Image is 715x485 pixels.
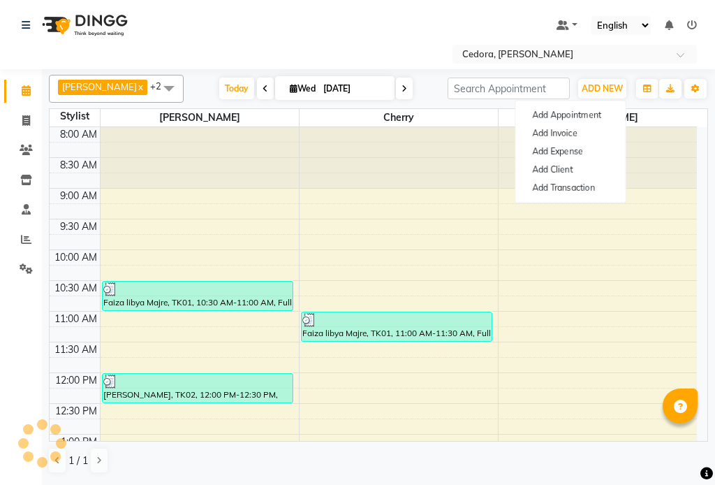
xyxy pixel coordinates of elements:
div: 8:00 AM [57,127,100,142]
div: 11:30 AM [52,342,100,357]
span: +2 [150,80,172,92]
div: 10:00 AM [52,250,100,265]
div: 12:00 PM [52,373,100,388]
a: Add Invoice [515,124,626,143]
span: ADD NEW [582,83,623,94]
span: Today [219,78,254,99]
a: Add Client [515,161,626,179]
div: 10:30 AM [52,281,100,296]
div: [PERSON_NAME], TK02, 12:00 PM-12:30 PM, Blowdry Straight w/o Wash Long [103,374,293,403]
span: Wed [286,83,319,94]
img: logo [36,6,131,45]
div: 9:30 AM [57,219,100,234]
a: x [137,81,143,92]
span: [PERSON_NAME] [499,109,698,126]
a: Add Expense [515,143,626,161]
button: ADD NEW [578,79,626,99]
a: Add Transaction [515,179,626,197]
div: 12:30 PM [52,404,100,419]
span: [PERSON_NAME] [62,81,137,92]
input: Search Appointment [448,78,570,99]
div: Stylist [50,109,100,124]
iframe: chat widget [656,429,701,471]
span: [PERSON_NAME] [101,109,299,126]
div: 11:00 AM [52,312,100,326]
button: Add Appointment [515,106,626,124]
span: 1 / 1 [68,454,88,468]
span: Cherry [300,109,498,126]
input: 2025-09-03 [319,78,389,99]
div: 1:00 PM [58,435,100,449]
div: 8:30 AM [57,158,100,173]
div: Faiza libya Majre, TK01, 11:00 AM-11:30 AM, Full Face Threading [302,312,492,341]
div: Faiza libya Majre, TK01, 10:30 AM-11:00 AM, Full Color Short [103,282,293,310]
div: 9:00 AM [57,189,100,203]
